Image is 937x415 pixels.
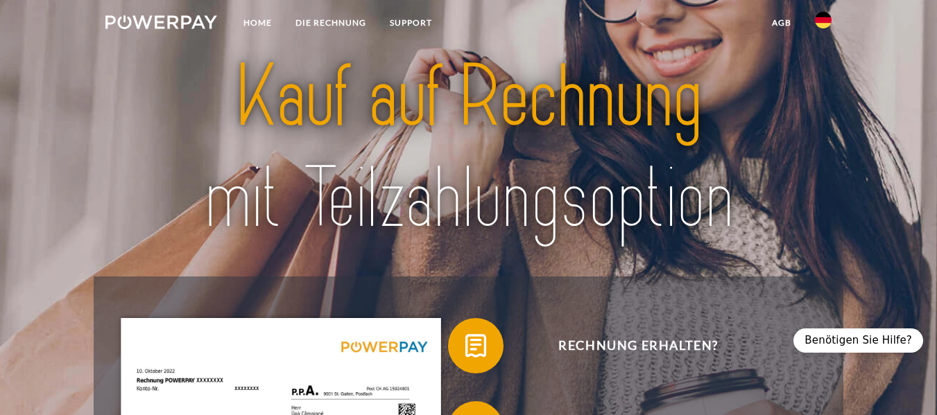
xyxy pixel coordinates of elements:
button: Rechnung erhalten? [448,318,809,373]
img: logo-powerpay-white.svg [105,15,217,29]
a: Home [232,10,284,35]
img: qb_bill.svg [458,328,493,363]
a: agb [760,10,803,35]
img: de [815,12,832,28]
a: DIE RECHNUNG [284,10,378,35]
div: Benötigen Sie Hilfe? [793,328,923,353]
span: Rechnung erhalten? [468,318,808,373]
a: SUPPORT [378,10,444,35]
img: title-powerpay_de.svg [141,42,796,255]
